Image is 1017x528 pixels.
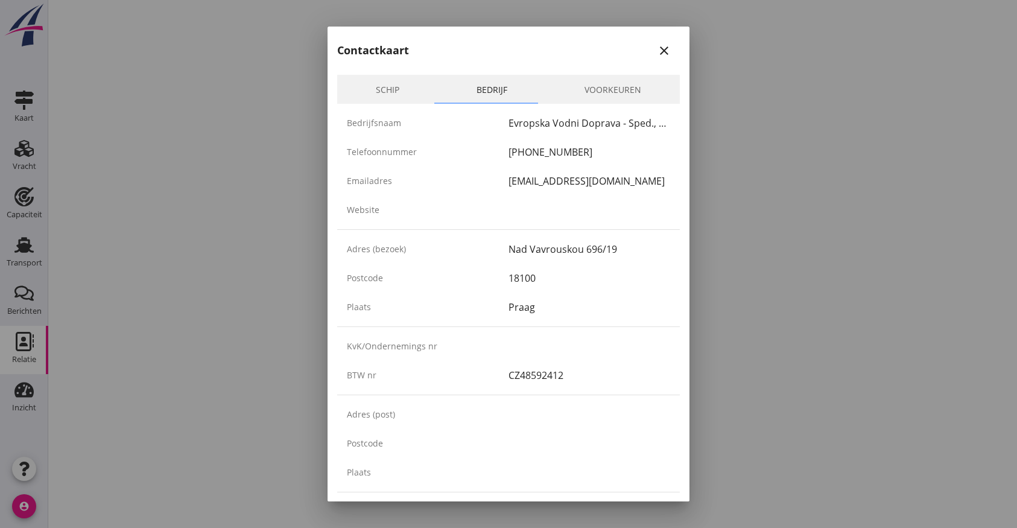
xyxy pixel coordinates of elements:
div: Bedrijfsnaam [347,116,508,129]
div: Plaats [347,466,508,479]
div: [PHONE_NUMBER] [508,145,670,159]
div: Plaats [347,301,508,313]
a: Schip [337,75,438,104]
div: Website [347,203,508,216]
div: CZ48592412 [508,368,670,383]
h2: Contactkaart [337,42,409,59]
div: 18100 [508,271,670,285]
div: Adres (post) [347,408,508,421]
div: Adres (bezoek) [347,243,508,255]
a: Voorkeuren [546,75,680,104]
a: Bedrijf [438,75,546,104]
div: KvK/Ondernemings nr [347,340,508,352]
div: Nad Vavrouskou 696/19 [508,242,670,256]
i: close [657,43,671,58]
div: Praag [508,300,670,314]
div: Postcode [347,272,508,284]
div: [EMAIL_ADDRESS][DOMAIN_NAME] [508,174,670,188]
div: Postcode [347,437,508,450]
div: Evropska Vodni Doprava - Sped., s.r.o. [508,116,670,130]
div: BTW nr [347,369,508,381]
div: Telefoonnummer [347,145,508,158]
div: Emailadres [347,174,508,187]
